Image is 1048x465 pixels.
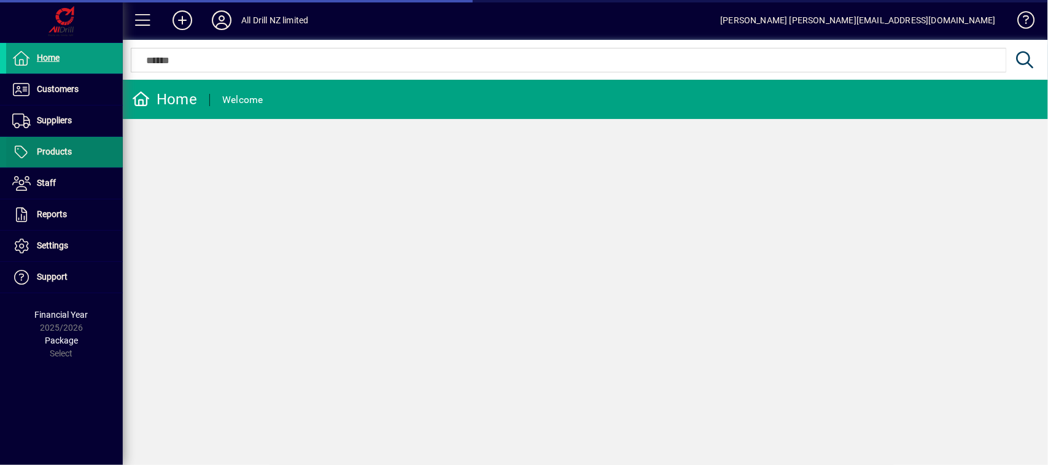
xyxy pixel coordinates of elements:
div: All Drill NZ limited [241,10,309,30]
a: Reports [6,199,123,230]
span: Settings [37,240,68,250]
a: Products [6,137,123,167]
span: Products [37,147,72,156]
a: Settings [6,231,123,261]
a: Knowledge Base [1008,2,1033,42]
a: Staff [6,168,123,199]
a: Customers [6,74,123,105]
div: Home [132,90,197,109]
span: Suppliers [37,115,72,125]
div: [PERSON_NAME] [PERSON_NAME][EMAIL_ADDRESS][DOMAIN_NAME] [720,10,996,30]
a: Support [6,262,123,293]
span: Home [37,53,60,63]
a: Suppliers [6,106,123,136]
span: Customers [37,84,79,94]
button: Add [163,9,202,31]
button: Profile [202,9,241,31]
span: Support [37,272,68,282]
div: Welcome [222,90,263,110]
span: Financial Year [35,310,88,320]
span: Reports [37,209,67,219]
span: Staff [37,178,56,188]
span: Package [45,336,78,345]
